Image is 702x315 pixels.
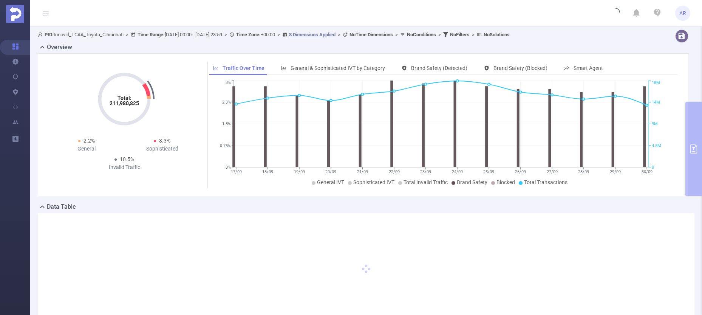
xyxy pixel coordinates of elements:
[110,100,139,106] tspan: 211,980,825
[222,32,229,37] span: >
[547,169,558,174] tspan: 27/09
[38,32,45,37] i: icon: user
[275,32,282,37] span: >
[353,179,394,185] span: Sophisticated IVT
[411,65,467,71] span: Brand Safety (Detected)
[124,32,131,37] span: >
[574,65,603,71] span: Smart Agent
[652,100,660,105] tspan: 14M
[524,179,567,185] span: Total Transactions
[281,65,286,71] i: icon: bar-chart
[294,169,305,174] tspan: 19/09
[87,163,162,171] div: Invalid Traffic
[213,65,218,71] i: icon: line-chart
[118,95,131,101] tspan: Total:
[47,202,76,211] h2: Data Table
[484,32,510,37] b: No Solutions
[289,32,336,37] u: 8 Dimensions Applied
[493,65,547,71] span: Brand Safety (Blocked)
[642,169,653,174] tspan: 30/09
[420,169,431,174] tspan: 23/09
[457,179,487,185] span: Brand Safety
[336,32,343,37] span: >
[49,145,124,153] div: General
[317,179,344,185] span: General IVT
[389,169,400,174] tspan: 22/09
[124,145,200,153] div: Sophisticated
[38,32,510,37] span: Innovid_TCAA_Toyota_Cincinnati [DATE] 00:00 - [DATE] 23:59 +00:00
[47,43,72,52] h2: Overview
[222,122,231,127] tspan: 1.5%
[262,169,273,174] tspan: 18/09
[138,32,165,37] b: Time Range:
[159,138,170,144] span: 8.3%
[231,169,242,174] tspan: 17/09
[610,169,621,174] tspan: 29/09
[393,32,400,37] span: >
[470,32,477,37] span: >
[679,6,686,21] span: AR
[45,32,54,37] b: PID:
[120,156,134,162] span: 10.5%
[407,32,436,37] b: No Conditions
[220,143,231,148] tspan: 0.75%
[450,32,470,37] b: No Filters
[496,179,515,185] span: Blocked
[483,169,494,174] tspan: 25/09
[226,165,231,170] tspan: 0%
[452,169,463,174] tspan: 24/09
[515,169,526,174] tspan: 26/09
[652,165,654,170] tspan: 0
[404,179,448,185] span: Total Invalid Traffic
[83,138,95,144] span: 2.2%
[226,81,231,85] tspan: 3%
[325,169,336,174] tspan: 20/09
[578,169,589,174] tspan: 28/09
[652,122,658,127] tspan: 9M
[223,65,264,71] span: Traffic Over Time
[349,32,393,37] b: No Time Dimensions
[436,32,443,37] span: >
[652,143,661,148] tspan: 4.5M
[611,8,620,19] i: icon: loading
[357,169,368,174] tspan: 21/09
[652,81,660,85] tspan: 18M
[6,5,24,23] img: Protected Media
[236,32,261,37] b: Time Zone:
[291,65,385,71] span: General & Sophisticated IVT by Category
[222,100,231,105] tspan: 2.3%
